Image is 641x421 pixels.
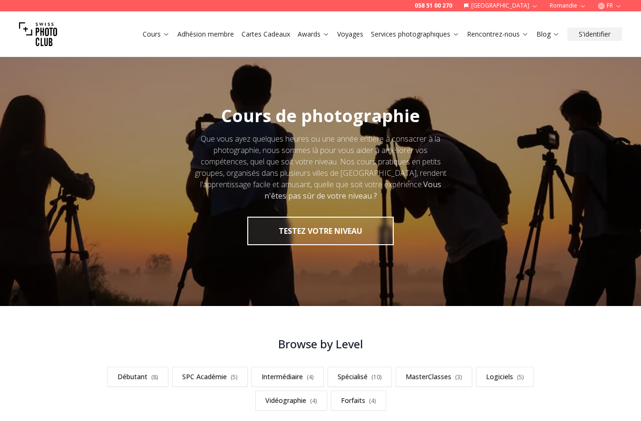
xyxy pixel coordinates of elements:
a: Cours [143,29,170,39]
div: Que vous ayez quelques heures ou une année entière à consacrer à la photographie, nous sommes là ... [191,133,450,201]
span: ( 4 ) [310,397,317,405]
button: Cours [139,28,174,41]
a: Cartes Cadeaux [242,29,290,39]
a: Blog [536,29,560,39]
button: Services photographiques [367,28,463,41]
button: Voyages [333,28,367,41]
button: Adhésion membre [174,28,238,41]
span: Cours de photographie [221,104,420,127]
a: Adhésion membre [177,29,234,39]
a: Services photographiques [371,29,459,39]
span: ( 5 ) [231,373,238,381]
span: ( 4 ) [307,373,314,381]
a: Spécialisé(10) [328,367,392,387]
span: ( 10 ) [371,373,382,381]
a: Rencontrez-nous [467,29,529,39]
button: Blog [533,28,563,41]
a: Awards [298,29,330,39]
a: Vidéographie(4) [255,391,327,411]
span: ( 3 ) [455,373,462,381]
a: Débutant(8) [107,367,168,387]
a: MasterClasses(3) [396,367,472,387]
img: Swiss photo club [19,15,57,53]
h3: Browse by Level [85,336,556,352]
span: ( 4 ) [369,397,376,405]
button: Awards [294,28,333,41]
a: Voyages [337,29,363,39]
button: TESTEZ VOTRE NIVEAU [247,217,394,245]
button: Rencontrez-nous [463,28,533,41]
button: S'identifier [567,28,622,41]
a: Forfaits(4) [331,391,386,411]
a: Logiciels(5) [476,367,534,387]
span: ( 5 ) [517,373,524,381]
a: SPC Académie(5) [172,367,248,387]
a: 058 51 00 270 [415,2,452,10]
button: Cartes Cadeaux [238,28,294,41]
a: Intermédiaire(4) [252,367,324,387]
span: ( 8 ) [151,373,158,381]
